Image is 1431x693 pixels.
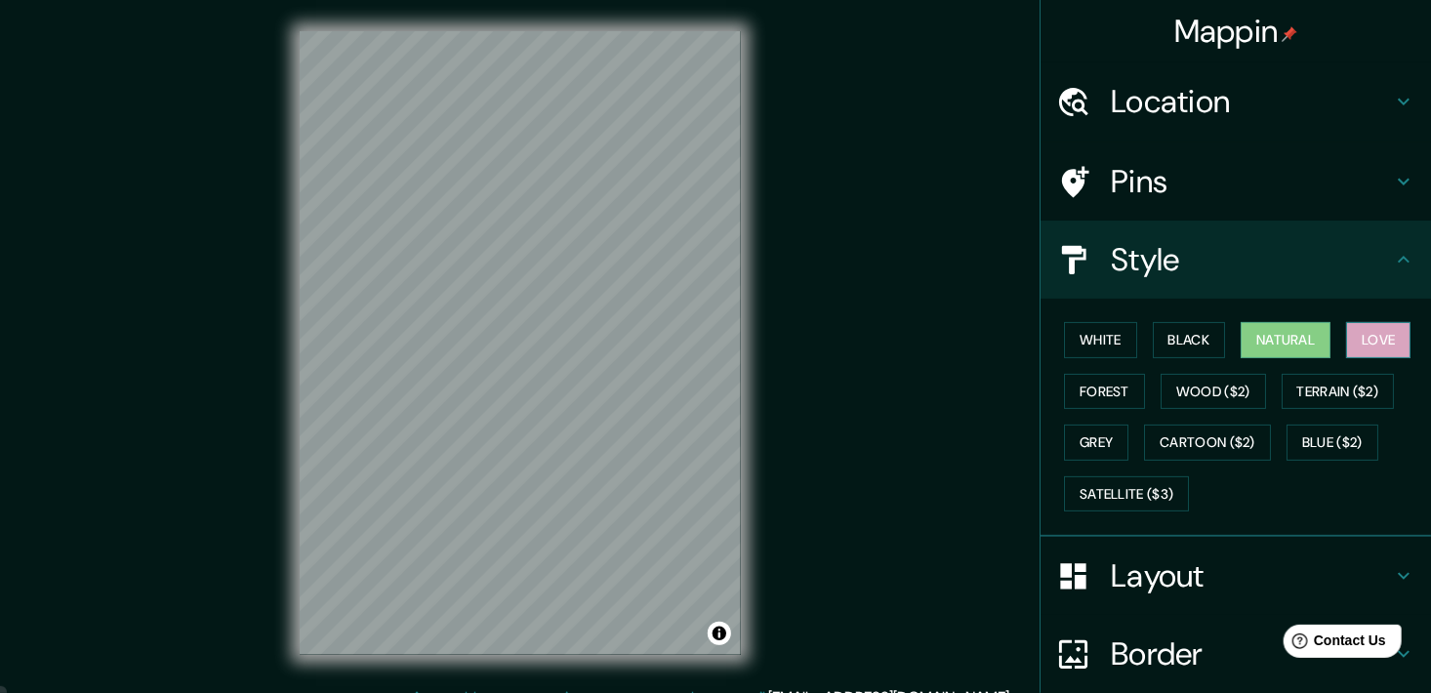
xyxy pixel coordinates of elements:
[1282,26,1297,42] img: pin-icon.png
[300,31,741,655] canvas: Map
[1111,556,1392,595] h4: Layout
[1111,240,1392,279] h4: Style
[1064,322,1137,358] button: White
[1153,322,1226,358] button: Black
[1241,322,1330,358] button: Natural
[1041,615,1431,693] div: Border
[1111,162,1392,201] h4: Pins
[1064,374,1145,410] button: Forest
[708,622,731,645] button: Toggle attribution
[1257,617,1410,672] iframe: Help widget launcher
[1174,12,1298,51] h4: Mappin
[1041,62,1431,141] div: Location
[1161,374,1266,410] button: Wood ($2)
[1144,425,1271,461] button: Cartoon ($2)
[1041,143,1431,221] div: Pins
[1064,425,1128,461] button: Grey
[1064,476,1189,512] button: Satellite ($3)
[1346,322,1411,358] button: Love
[1041,221,1431,299] div: Style
[1041,537,1431,615] div: Layout
[1111,634,1392,673] h4: Border
[1287,425,1378,461] button: Blue ($2)
[1282,374,1395,410] button: Terrain ($2)
[1111,82,1392,121] h4: Location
